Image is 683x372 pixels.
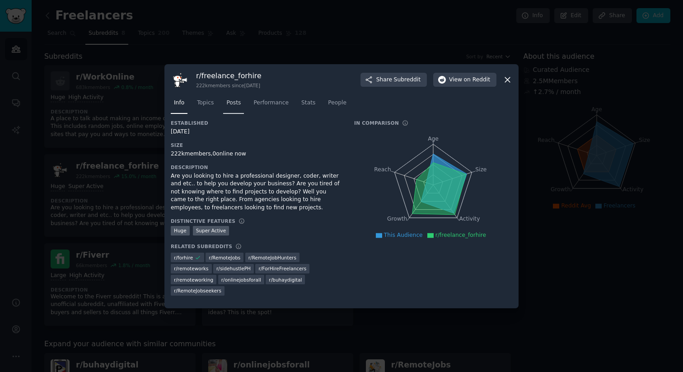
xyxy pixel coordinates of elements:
div: 222k members since [DATE] [196,82,262,89]
span: r/ RemoteJobseekers [174,287,221,294]
span: Topics [197,99,214,107]
span: r/ RemoteJobs [209,254,240,261]
h3: Established [171,120,341,126]
span: r/ buhaydigital [269,277,302,283]
h3: Size [171,142,341,148]
span: People [328,99,346,107]
img: freelance_forhire [171,71,190,89]
a: People [325,96,350,114]
div: Huge [171,226,190,235]
span: r/ ForHireFreelancers [258,265,306,272]
div: [DATE] [171,128,341,136]
button: ShareSubreddit [360,73,427,87]
span: r/ onlinejobsforall [221,277,261,283]
span: r/ RemoteJobHunters [248,254,296,261]
span: r/ sidehustlePH [216,265,251,272]
span: r/ remoteworks [174,265,209,272]
a: Posts [223,96,244,114]
span: Share [376,76,421,84]
a: Info [171,96,187,114]
a: Topics [194,96,217,114]
a: Performance [250,96,292,114]
div: Are you looking to hire a professional designer, coder, writer and etc.. to help you develop your... [171,172,341,212]
span: on Reddit [464,76,490,84]
span: This Audience [384,232,423,238]
tspan: Reach [374,166,391,172]
div: 222k members, 0 online now [171,150,341,158]
h3: Description [171,164,341,170]
span: r/ forhire [174,254,193,261]
h3: Related Subreddits [171,243,232,250]
h3: Distinctive Features [171,218,235,224]
tspan: Size [475,166,487,172]
span: Info [174,99,184,107]
tspan: Activity [459,216,480,222]
span: Performance [253,99,289,107]
a: Stats [298,96,318,114]
button: Viewon Reddit [433,73,496,87]
span: Stats [301,99,315,107]
span: Subreddit [394,76,421,84]
span: Posts [226,99,241,107]
span: r/freelance_forhire [435,232,487,238]
div: Super Active [193,226,229,235]
h3: In Comparison [354,120,399,126]
tspan: Growth [387,216,407,222]
h3: r/ freelance_forhire [196,71,262,80]
span: View [449,76,490,84]
span: r/ remoteworking [174,277,213,283]
tspan: Age [428,136,439,142]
